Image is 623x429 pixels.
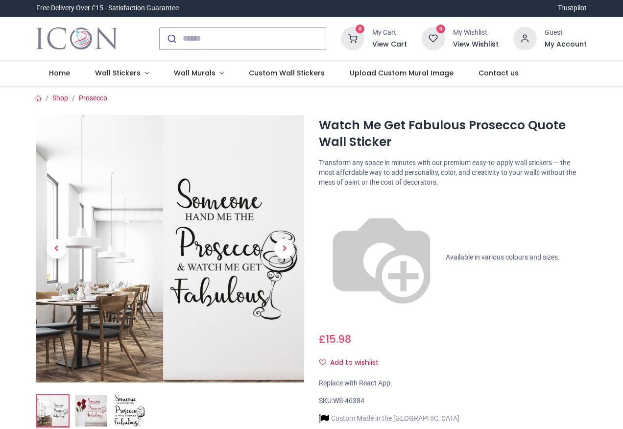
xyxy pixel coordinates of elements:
[274,239,294,259] span: Next
[558,3,587,13] a: Trustpilot
[83,61,162,86] a: Wall Stickers
[436,24,446,34] sup: 0
[319,332,351,346] span: £
[47,239,66,259] span: Previous
[36,25,117,52] a: Logo of Icon Wall Stickers
[114,395,145,427] img: WS-46384-03
[52,94,68,102] a: Shop
[36,25,117,52] img: Icon Wall Stickers
[319,413,459,424] li: Custom Made in the [GEOGRAPHIC_DATA]
[545,40,587,49] a: My Account
[79,94,107,102] a: Prosecco
[372,40,407,49] a: View Cart
[174,68,216,78] span: Wall Murals
[422,34,445,42] a: 0
[319,355,387,371] button: Add to wishlistAdd to wishlist
[372,28,407,38] div: My Cart
[319,117,587,151] h1: Watch Me Get Fabulous Prosecco Quote Wall Sticker
[446,253,560,261] span: Available in various colours and sizes.
[453,28,499,38] div: My Wishlist
[326,332,351,346] span: 15.98
[264,155,304,343] a: Next
[319,379,587,388] div: Replace with React App.
[160,28,183,49] button: Submit
[341,34,364,42] a: 0
[49,68,70,78] span: Home
[453,40,499,49] a: View Wishlist
[319,396,587,406] div: SKU:
[161,61,236,86] a: Wall Murals
[350,68,454,78] span: Upload Custom Mural Image
[36,3,179,13] div: Free Delivery Over £15 - Satisfaction Guarantee
[333,397,364,405] span: WS-46384
[479,68,519,78] span: Contact us
[319,195,444,320] img: color-wheel.png
[37,395,69,427] img: Watch Me Get Fabulous Prosecco Quote Wall Sticker
[75,395,107,427] img: WS-46384-02
[36,115,304,383] img: Watch Me Get Fabulous Prosecco Quote Wall Sticker
[36,155,76,343] a: Previous
[319,359,326,366] i: Add to wishlist
[95,68,141,78] span: Wall Stickers
[249,68,325,78] span: Custom Wall Stickers
[319,158,587,187] p: Transform any space in minutes with our premium easy-to-apply wall stickers — the most affordable...
[545,28,587,38] div: Guest
[356,24,365,34] sup: 0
